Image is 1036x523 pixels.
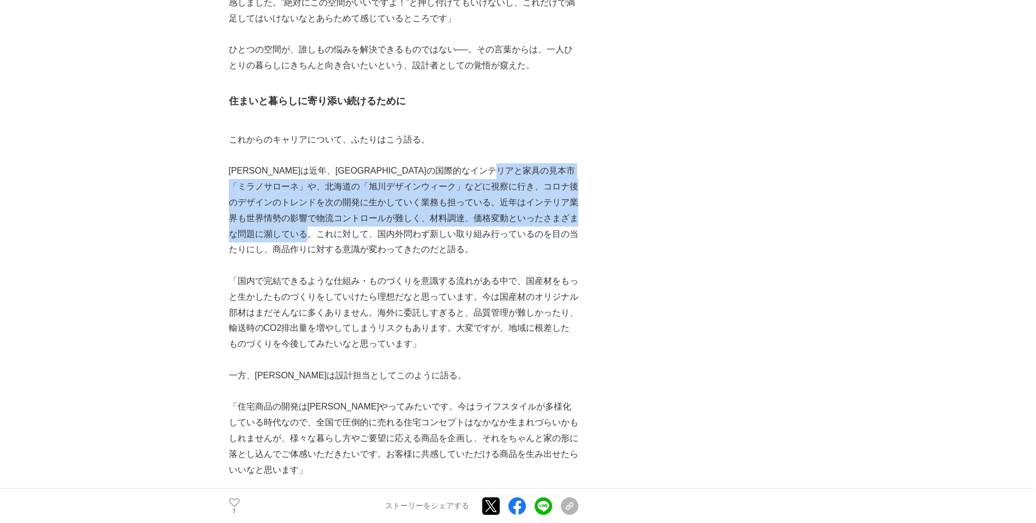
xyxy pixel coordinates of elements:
p: ひとつの空間が、誰しもの悩みを解決できるものではない──。その言葉からは、一人ひとりの暮らしにきちんと向き合いたいという、設計者としての覚悟が窺えた。 [229,42,578,74]
p: ストーリーをシェアする [385,501,469,511]
h3: 住まいと暮らしに寄り添い続けるために [229,93,578,109]
p: 7 [229,508,240,514]
p: 一方、[PERSON_NAME]は設計担当としてこのように語る。 [229,368,578,384]
p: 「国内で完結できるような仕組み・ものづくりを意識する流れがある中で、国産材をもっと生かしたものづくりをしていけたら理想だなと思っています。今は国産材のオリジナル部材はまだそんなに多くありません。... [229,274,578,352]
p: 「住宅商品の開発は[PERSON_NAME]やってみたいです。今はライフスタイルが多様化している時代なので、全国で圧倒的に売れる住宅コンセプトはなかなか生まれづらいかもしれませんが、様々な暮らし... [229,399,578,478]
p: [PERSON_NAME]は近年、[GEOGRAPHIC_DATA]の国際的なインテリアと家具の見本市「ミラノサローネ」や、北海道の「旭川デザインウィーク」などに視察に行き、コロナ後のデザインの... [229,163,578,258]
p: これからのキャリアについて、ふたりはこう語る。 [229,132,578,148]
